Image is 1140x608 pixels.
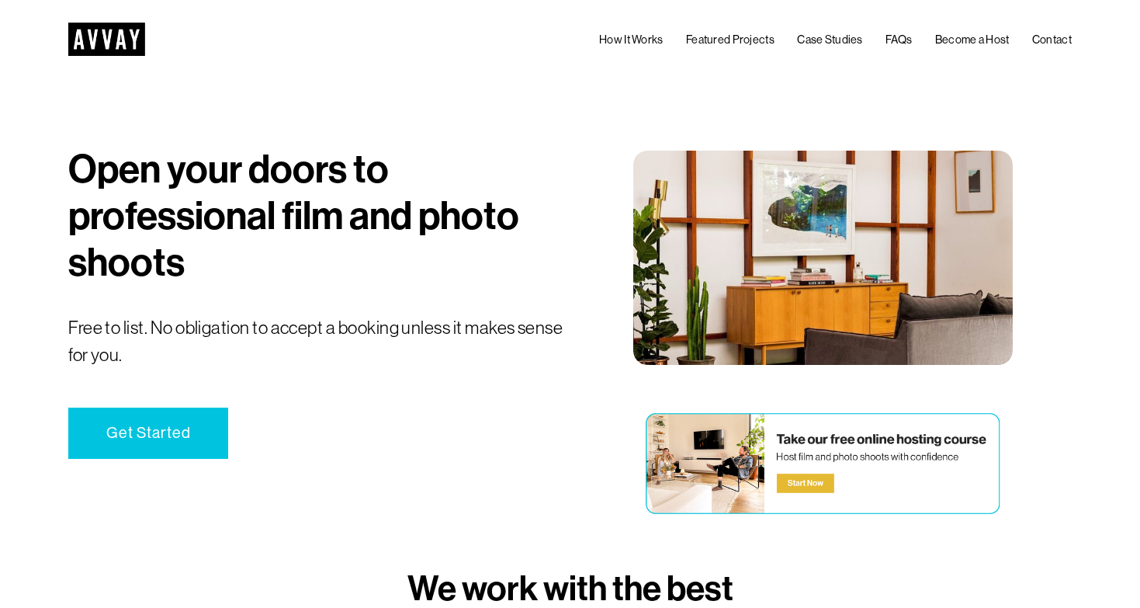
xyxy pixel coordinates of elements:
img: AVVAY - The First Nationwide Location Scouting Co. [68,23,145,56]
h1: Open your doors to professional film and photo shoots [68,147,566,287]
p: Free to list. No obligation to accept a booking unless it makes sense for you. [68,314,566,369]
a: Contact [1032,31,1072,50]
a: Featured Projects [686,31,774,50]
a: Become a Host [935,31,1010,50]
a: Get Started [68,408,228,460]
a: Case Studies [797,31,862,50]
a: FAQs [885,31,912,50]
a: How It Works [599,31,663,50]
